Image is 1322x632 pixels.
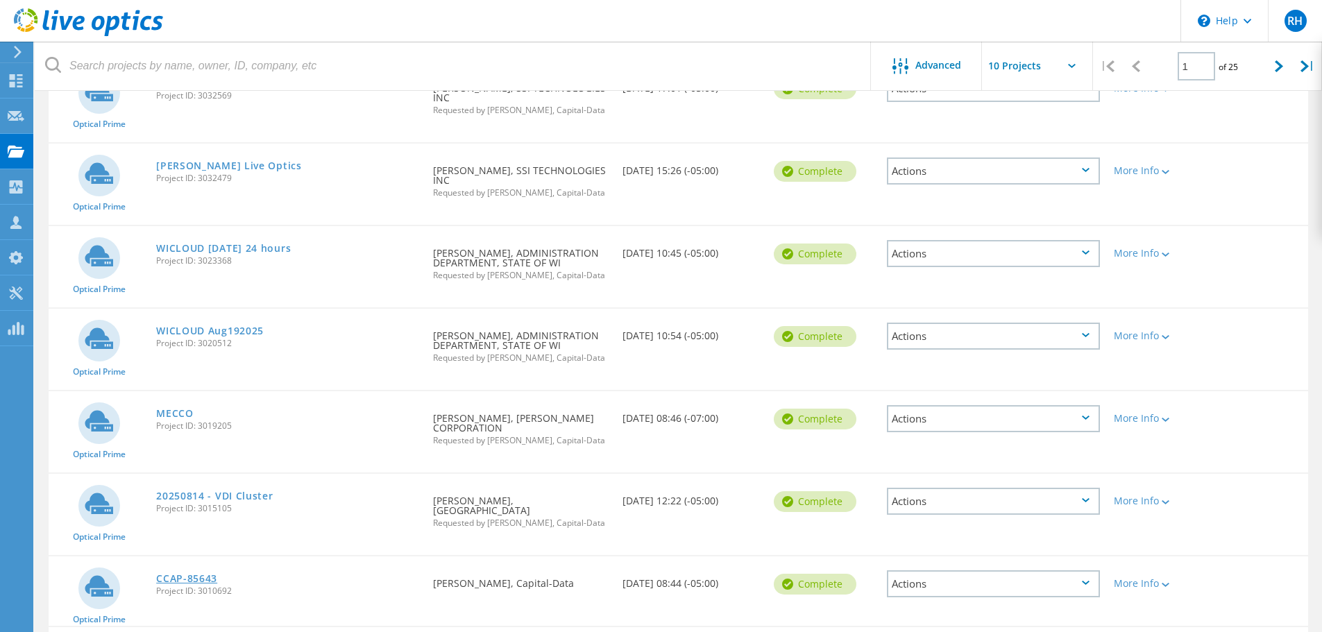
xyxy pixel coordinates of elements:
[73,615,126,624] span: Optical Prime
[774,491,856,512] div: Complete
[433,519,608,527] span: Requested by [PERSON_NAME], Capital-Data
[1294,42,1322,91] div: |
[156,244,291,253] a: WICLOUD [DATE] 24 hours
[616,309,767,355] div: [DATE] 10:54 (-05:00)
[1114,413,1201,423] div: More Info
[73,533,126,541] span: Optical Prime
[14,29,163,39] a: Live Optics Dashboard
[1114,248,1201,258] div: More Info
[426,556,615,602] div: [PERSON_NAME], Capital-Data
[1114,496,1201,506] div: More Info
[774,574,856,595] div: Complete
[774,326,856,347] div: Complete
[1093,42,1121,91] div: |
[887,323,1100,350] div: Actions
[887,157,1100,185] div: Actions
[616,556,767,602] div: [DATE] 08:44 (-05:00)
[887,240,1100,267] div: Actions
[156,574,217,583] a: CCAP-85643
[1114,579,1201,588] div: More Info
[73,285,126,293] span: Optical Prime
[73,368,126,376] span: Optical Prime
[156,339,419,348] span: Project ID: 3020512
[426,309,615,376] div: [PERSON_NAME], ADMINISTRATION DEPARTMENT, STATE OF WI
[426,226,615,293] div: [PERSON_NAME], ADMINISTRATION DEPARTMENT, STATE OF WI
[73,120,126,128] span: Optical Prime
[426,391,615,459] div: [PERSON_NAME], [PERSON_NAME] CORPORATION
[1219,61,1238,73] span: of 25
[426,144,615,211] div: [PERSON_NAME], SSI TECHNOLOGIES INC
[1287,15,1303,26] span: RH
[156,161,302,171] a: [PERSON_NAME] Live Optics
[433,106,608,114] span: Requested by [PERSON_NAME], Capital-Data
[1114,166,1201,176] div: More Info
[73,203,126,211] span: Optical Prime
[616,144,767,189] div: [DATE] 15:26 (-05:00)
[433,354,608,362] span: Requested by [PERSON_NAME], Capital-Data
[616,226,767,272] div: [DATE] 10:45 (-05:00)
[887,488,1100,515] div: Actions
[774,244,856,264] div: Complete
[35,42,872,90] input: Search projects by name, owner, ID, company, etc
[433,436,608,445] span: Requested by [PERSON_NAME], Capital-Data
[156,422,419,430] span: Project ID: 3019205
[616,474,767,520] div: [DATE] 12:22 (-05:00)
[156,409,194,418] a: MECCO
[774,409,856,429] div: Complete
[1114,331,1201,341] div: More Info
[156,587,419,595] span: Project ID: 3010692
[433,271,608,280] span: Requested by [PERSON_NAME], Capital-Data
[156,326,264,336] a: WICLOUD Aug192025
[73,450,126,459] span: Optical Prime
[915,60,961,70] span: Advanced
[156,92,419,100] span: Project ID: 3032569
[774,161,856,182] div: Complete
[616,391,767,437] div: [DATE] 08:46 (-07:00)
[156,257,419,265] span: Project ID: 3023368
[156,174,419,182] span: Project ID: 3032479
[433,189,608,197] span: Requested by [PERSON_NAME], Capital-Data
[1198,15,1210,27] svg: \n
[426,474,615,541] div: [PERSON_NAME], [GEOGRAPHIC_DATA]
[887,405,1100,432] div: Actions
[156,491,273,501] a: 20250814 - VDI Cluster
[156,504,419,513] span: Project ID: 3015105
[887,570,1100,597] div: Actions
